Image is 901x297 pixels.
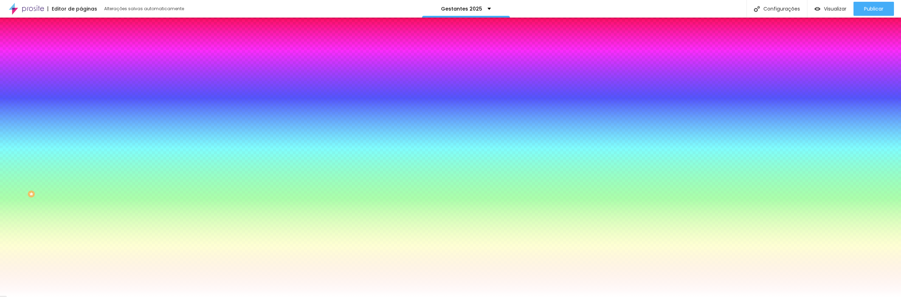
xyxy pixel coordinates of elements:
[807,2,853,16] button: Visualizar
[52,5,97,12] font: Editor de páginas
[763,5,800,12] font: Configurações
[824,5,846,12] font: Visualizar
[754,6,760,12] img: Ícone
[853,2,894,16] button: Publicar
[441,5,482,12] font: Gestantes 2025
[104,6,184,12] font: Alterações salvas automaticamente
[814,6,820,12] img: view-1.svg
[864,5,883,12] font: Publicar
